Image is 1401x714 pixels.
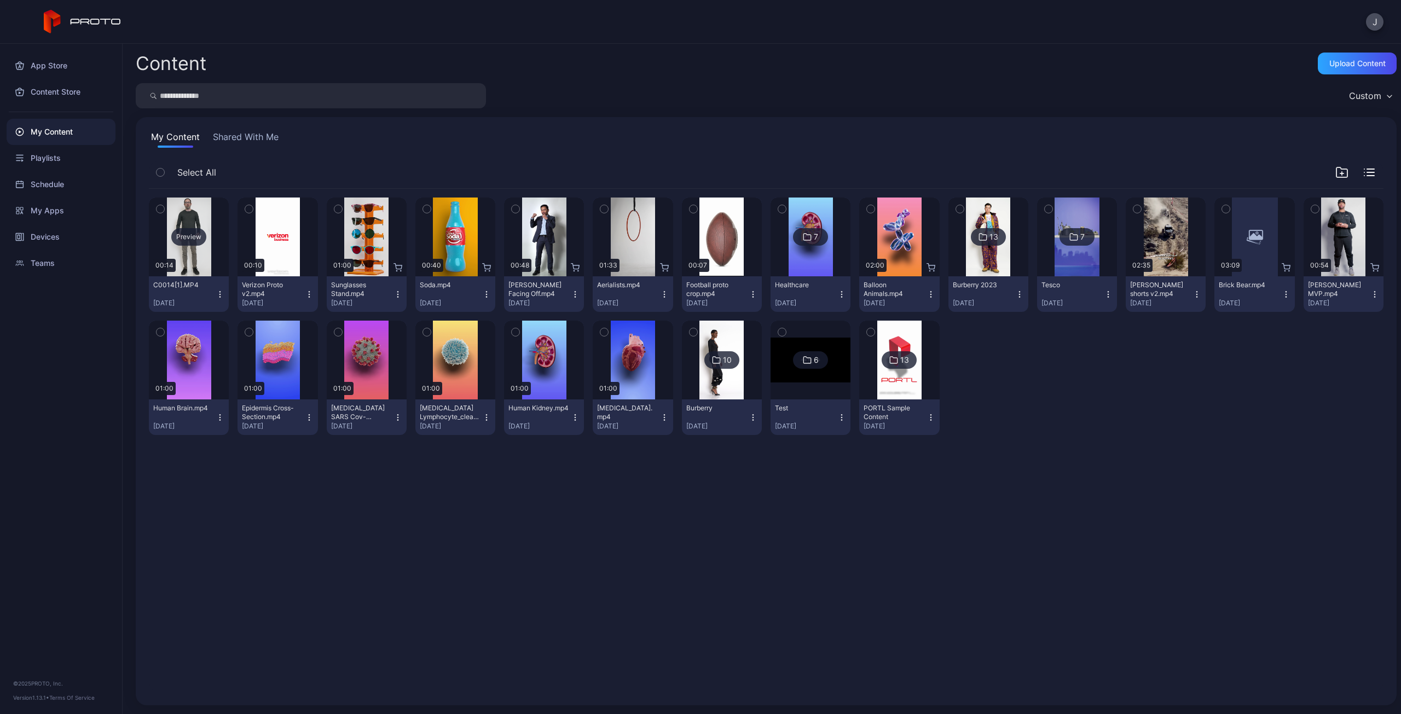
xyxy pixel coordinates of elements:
div: 13 [900,355,909,365]
div: [DATE] [686,299,749,307]
div: Test [775,404,835,413]
div: Preview [171,228,206,246]
div: © 2025 PROTO, Inc. [13,679,109,688]
div: Verizon Proto v2.mp4 [242,281,302,298]
div: [DATE] [864,299,926,307]
div: Human Heart.mp4 [597,404,657,421]
div: T-Cell Lymphocyte_clean.mp4 [420,404,480,421]
a: Teams [7,250,115,276]
div: Brick Bear.mp4 [1219,281,1279,289]
div: [DATE] [153,299,216,307]
button: Brick Bear.mp4[DATE] [1214,276,1294,312]
button: Burberry 2023[DATE] [948,276,1028,312]
div: Covid-19 SARS Cov-2_clean.mp4 [331,404,391,421]
div: Burberry 2023 [953,281,1013,289]
div: [DATE] [775,422,837,431]
div: 13 [989,232,998,242]
div: Upload Content [1329,59,1386,68]
div: [DATE] [242,422,304,431]
div: [DATE] [420,422,482,431]
button: [PERSON_NAME] MVP.mp4[DATE] [1304,276,1383,312]
a: Devices [7,224,115,250]
button: Epidermis Cross-Section.mp4[DATE] [238,399,317,435]
div: Burberry [686,404,746,413]
button: Sunglasses Stand.mp4[DATE] [327,276,407,312]
div: [DATE] [597,299,659,307]
a: App Store [7,53,115,79]
div: PORTL Sample Content [864,404,924,421]
span: Version 1.13.1 • [13,694,49,701]
div: Tesco [1041,281,1102,289]
a: Schedule [7,171,115,198]
div: Balloon Animals.mp4 [864,281,924,298]
div: Human Brain.mp4 [153,404,213,413]
button: C0014[1].MP4[DATE] [149,276,229,312]
div: Human Kidney.mp4 [508,404,569,413]
button: Verizon Proto v2.mp4[DATE] [238,276,317,312]
button: Test[DATE] [771,399,850,435]
div: Sunglasses Stand.mp4 [331,281,391,298]
div: [DATE] [331,299,393,307]
div: Blomberg shorts v2.mp4 [1130,281,1190,298]
button: My Content [149,130,202,148]
div: Football proto crop.mp4 [686,281,746,298]
a: My Apps [7,198,115,224]
button: [MEDICAL_DATA].mp4[DATE] [593,399,673,435]
div: Soda.mp4 [420,281,480,289]
div: 10 [723,355,732,365]
button: Soda.mp4[DATE] [415,276,495,312]
a: Playlists [7,145,115,171]
button: [PERSON_NAME] shorts v2.mp4[DATE] [1126,276,1206,312]
div: Manny Pacquiao Facing Off.mp4 [508,281,569,298]
button: Human Brain.mp4[DATE] [149,399,229,435]
div: 7 [1080,232,1085,242]
div: [DATE] [953,299,1015,307]
span: Select All [177,166,216,179]
div: [DATE] [686,422,749,431]
div: Healthcare [775,281,835,289]
button: Upload Content [1318,53,1397,74]
button: Balloon Animals.mp4[DATE] [859,276,939,312]
button: Custom [1344,83,1397,108]
div: [DATE] [508,422,571,431]
a: Content Store [7,79,115,105]
div: [DATE] [508,299,571,307]
div: [DATE] [775,299,837,307]
button: PORTL Sample Content[DATE] [859,399,939,435]
div: [DATE] [1130,299,1192,307]
div: [DATE] [1219,299,1281,307]
div: [DATE] [597,422,659,431]
a: Terms Of Service [49,694,95,701]
div: Albert Pujols MVP.mp4 [1308,281,1368,298]
div: [DATE] [331,422,393,431]
div: [DATE] [1308,299,1370,307]
button: Burberry[DATE] [682,399,762,435]
div: Aerialists.mp4 [597,281,657,289]
div: Custom [1349,90,1381,101]
button: Football proto crop.mp4[DATE] [682,276,762,312]
button: Human Kidney.mp4[DATE] [504,399,584,435]
div: [DATE] [864,422,926,431]
div: [DATE] [1041,299,1104,307]
div: [DATE] [420,299,482,307]
button: J [1366,13,1383,31]
div: Epidermis Cross-Section.mp4 [242,404,302,421]
button: Aerialists.mp4[DATE] [593,276,673,312]
div: 6 [814,355,819,365]
div: [DATE] [153,422,216,431]
a: My Content [7,119,115,145]
button: [PERSON_NAME] Facing Off.mp4[DATE] [504,276,584,312]
div: Content [136,54,206,73]
div: 7 [814,232,818,242]
button: Tesco[DATE] [1037,276,1117,312]
button: Shared With Me [211,130,281,148]
div: C0014[1].MP4 [153,281,213,289]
